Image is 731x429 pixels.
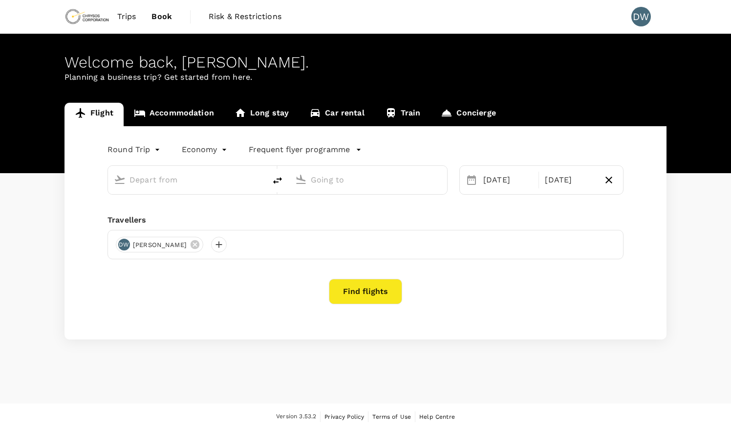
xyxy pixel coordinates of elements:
a: Flight [64,103,124,126]
button: Frequent flyer programme [249,144,362,156]
a: Train [375,103,431,126]
button: Open [259,179,261,181]
button: delete [266,169,289,192]
div: DW [118,239,130,250]
span: Book [151,11,172,23]
button: Find flights [329,279,402,304]
span: Version 3.53.2 [276,412,316,422]
span: Risk & Restrictions [209,11,281,23]
a: Long stay [224,103,299,126]
input: Going to [311,172,427,187]
span: Help Centre [419,413,455,420]
a: Car rental [299,103,375,126]
div: DW[PERSON_NAME] [116,237,203,252]
span: Trips [117,11,136,23]
a: Terms of Use [372,411,411,422]
input: Depart from [129,172,245,187]
div: Economy [182,142,229,158]
div: [DATE] [541,170,598,190]
span: Privacy Policy [324,413,364,420]
img: Chrysos Corporation [64,6,109,27]
div: Travellers [107,214,623,226]
div: DW [631,7,651,26]
a: Concierge [430,103,506,126]
a: Accommodation [124,103,224,126]
span: [PERSON_NAME] [127,240,193,250]
div: Welcome back , [PERSON_NAME] . [64,53,666,71]
a: Help Centre [419,411,455,422]
a: Privacy Policy [324,411,364,422]
span: Terms of Use [372,413,411,420]
div: [DATE] [479,170,537,190]
p: Frequent flyer programme [249,144,350,156]
p: Planning a business trip? Get started from here. [64,71,666,83]
div: Round Trip [107,142,162,158]
button: Open [440,179,442,181]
